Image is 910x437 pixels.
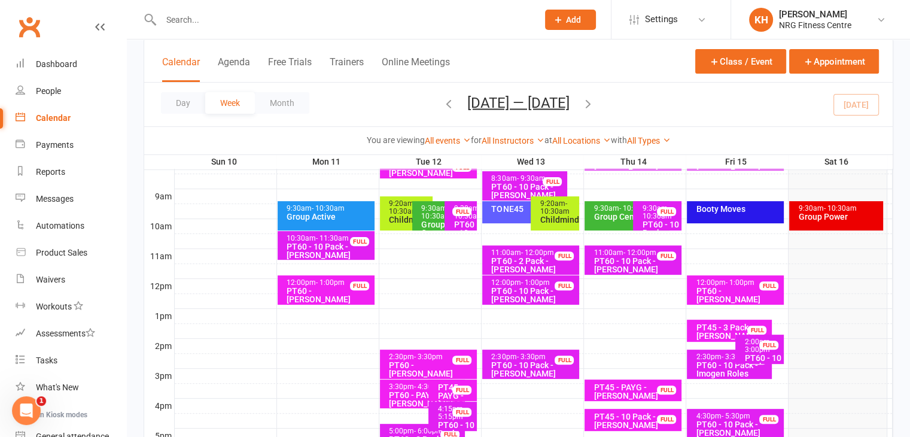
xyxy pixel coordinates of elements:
[744,338,781,354] div: 2:00pm
[421,205,462,220] div: 9:30am
[16,132,126,159] a: Payments
[471,135,482,145] strong: for
[452,408,471,417] div: FULL
[788,154,887,169] th: Sat 16
[16,78,126,105] a: People
[414,353,443,361] span: - 3:30pm
[619,204,652,213] span: - 10:30am
[645,6,678,33] span: Settings
[388,383,462,391] div: 3:30pm
[686,154,788,169] th: Fri 15
[453,220,474,262] div: PT60 - 10 Pack - [PERSON_NAME]
[16,51,126,78] a: Dashboard
[593,205,667,213] div: 9:30am
[491,353,577,361] div: 2:30pm
[255,92,309,114] button: Month
[543,177,562,186] div: FULL
[330,56,364,82] button: Trainers
[695,353,769,361] div: 2:30pm
[414,427,443,435] span: - 6:00pm
[593,213,667,221] div: Group Centergy
[759,281,778,290] div: FULL
[421,204,451,220] span: - 10:30am
[545,10,596,30] button: Add
[467,94,570,111] button: [DATE] — [DATE]
[367,135,425,145] strong: You are viewing
[695,361,769,378] div: PT60 - 10 Pack - Imogen Roles
[695,287,781,304] div: PT60 - [PERSON_NAME]
[744,354,781,379] div: PT60 - 10 Pack - [PERSON_NAME]
[747,326,766,335] div: FULL
[759,341,778,350] div: FULL
[823,204,856,213] span: - 10:30am
[16,239,126,266] a: Product Sales
[144,398,174,413] th: 4pm
[36,248,87,257] div: Product Sales
[36,329,95,338] div: Assessments
[744,338,771,354] span: - 3:00pm
[157,11,529,28] input: Search...
[425,136,471,145] a: All events
[36,221,84,230] div: Automations
[414,383,443,391] span: - 4:30pm
[539,200,577,216] div: 9:20am
[36,396,46,406] span: 1
[286,279,372,287] div: 12:00pm
[491,175,565,183] div: 8:30am
[276,154,379,169] th: Mon 11
[452,207,471,216] div: FULL
[555,356,574,365] div: FULL
[641,220,679,245] div: PT60 - 10 Pack - [PERSON_NAME]
[540,199,569,216] span: - 10:30am
[437,383,474,408] div: PT45 - PAYG - [PERSON_NAME]
[286,242,372,259] div: PT60 - 10 Pack - [PERSON_NAME]
[388,353,474,361] div: 2:30pm
[312,204,345,213] span: - 10:30am
[555,251,574,260] div: FULL
[695,205,781,213] div: Booty Moves
[798,213,880,221] div: Group Power
[36,302,72,311] div: Workouts
[657,251,676,260] div: FULL
[657,386,676,394] div: FULL
[491,257,577,274] div: PT60 - 2 Pack - [PERSON_NAME]
[16,320,126,347] a: Assessments
[316,234,349,242] span: - 11:30am
[779,9,851,20] div: [PERSON_NAME]
[555,281,574,290] div: FULL
[350,237,369,246] div: FULL
[36,275,65,284] div: Waivers
[36,167,65,177] div: Reports
[16,213,126,239] a: Automations
[286,213,372,221] div: Group Active
[36,59,77,69] div: Dashboard
[759,415,778,424] div: FULL
[593,249,679,257] div: 11:00am
[350,281,369,290] div: FULL
[521,248,553,257] span: - 12:00pm
[491,361,577,378] div: PT60 - 10 Pack - [PERSON_NAME]
[798,205,880,213] div: 9:30am
[144,368,174,383] th: 3pm
[779,20,851,31] div: NRG Fitness Centre
[623,248,656,257] span: - 12:00pm
[552,136,611,145] a: All Locations
[627,136,671,145] a: All Types
[452,386,471,394] div: FULL
[695,420,781,437] div: PT60 - 10 Pack - [PERSON_NAME]
[12,396,41,425] iframe: Intercom live chat
[14,12,44,42] a: Clubworx
[286,287,372,304] div: PT60 - [PERSON_NAME]
[482,136,544,145] a: All Instructors
[388,216,430,224] div: Childminding
[144,278,174,293] th: 12pm
[16,347,126,374] a: Tasks
[491,279,577,287] div: 12:00pm
[437,405,464,421] span: - 5:15pm
[36,194,74,204] div: Messages
[583,154,686,169] th: Thu 14
[481,154,583,169] th: Wed 13
[268,56,312,82] button: Free Trials
[388,391,462,408] div: PT60 - PAYG - [PERSON_NAME]
[491,249,577,257] div: 11:00am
